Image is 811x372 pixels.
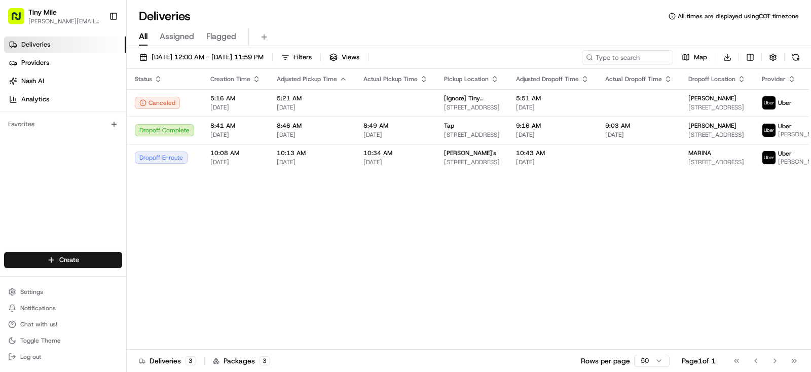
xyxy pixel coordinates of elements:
[210,149,261,157] span: 10:08 AM
[21,77,44,86] span: Nash AI
[516,149,589,157] span: 10:43 AM
[96,147,163,157] span: API Documentation
[4,333,122,348] button: Toggle Theme
[444,122,454,130] span: Tap
[762,124,776,137] img: uber-new-logo.jpeg
[4,252,122,268] button: Create
[152,53,264,62] span: [DATE] 12:00 AM - [DATE] 11:59 PM
[762,96,776,109] img: uber-new-logo.jpeg
[185,356,196,365] div: 3
[688,131,746,139] span: [STREET_ADDRESS]
[277,50,316,64] button: Filters
[444,149,496,157] span: [PERSON_NAME]'s
[277,131,347,139] span: [DATE]
[210,158,261,166] span: [DATE]
[10,97,28,115] img: 1736555255976-a54dd68f-1ca7-489b-9aae-adbdc363a1c4
[4,301,122,315] button: Notifications
[206,30,236,43] span: Flagged
[516,103,589,111] span: [DATE]
[778,150,792,158] span: Uber
[4,285,122,299] button: Settings
[210,75,250,83] span: Creation Time
[789,50,803,64] button: Refresh
[778,99,792,107] span: Uber
[277,103,347,111] span: [DATE]
[28,7,57,17] span: Tiny Mile
[20,320,57,328] span: Chat with us!
[210,103,261,111] span: [DATE]
[694,53,707,62] span: Map
[4,36,126,53] a: Deliveries
[325,50,364,64] button: Views
[21,40,50,49] span: Deliveries
[444,94,500,102] span: [ignore] Tiny Market
[20,304,56,312] span: Notifications
[86,148,94,156] div: 💻
[516,94,589,102] span: 5:51 AM
[605,131,672,139] span: [DATE]
[172,100,185,112] button: Start new chat
[688,103,746,111] span: [STREET_ADDRESS]
[82,143,167,161] a: 💻API Documentation
[259,356,270,365] div: 3
[213,356,270,366] div: Packages
[678,12,799,20] span: All times are displayed using COT timezone
[688,149,711,157] span: MARINA
[277,75,337,83] span: Adjusted Pickup Time
[4,55,126,71] a: Providers
[101,172,123,179] span: Pylon
[363,75,418,83] span: Actual Pickup Time
[210,131,261,139] span: [DATE]
[20,147,78,157] span: Knowledge Base
[682,356,716,366] div: Page 1 of 1
[605,75,662,83] span: Actual Dropoff Time
[28,17,101,25] button: [PERSON_NAME][EMAIL_ADDRESS]
[605,122,672,130] span: 9:03 AM
[20,353,41,361] span: Log out
[20,337,61,345] span: Toggle Theme
[516,158,589,166] span: [DATE]
[135,75,152,83] span: Status
[444,131,500,139] span: [STREET_ADDRESS]
[444,103,500,111] span: [STREET_ADDRESS]
[342,53,359,62] span: Views
[762,151,776,164] img: uber-new-logo.jpeg
[363,122,428,130] span: 8:49 AM
[210,94,261,102] span: 5:16 AM
[516,131,589,139] span: [DATE]
[10,41,185,57] p: Welcome 👋
[4,116,122,132] div: Favorites
[160,30,194,43] span: Assigned
[444,158,500,166] span: [STREET_ADDRESS]
[21,58,49,67] span: Providers
[293,53,312,62] span: Filters
[139,30,148,43] span: All
[778,122,792,130] span: Uber
[135,97,180,109] div: Canceled
[444,75,489,83] span: Pickup Location
[21,95,49,104] span: Analytics
[762,75,786,83] span: Provider
[688,158,746,166] span: [STREET_ADDRESS]
[277,122,347,130] span: 8:46 AM
[210,122,261,130] span: 8:41 AM
[4,91,126,107] a: Analytics
[516,75,579,83] span: Adjusted Dropoff Time
[10,148,18,156] div: 📗
[135,50,268,64] button: [DATE] 12:00 AM - [DATE] 11:59 PM
[10,10,30,30] img: Nash
[139,8,191,24] h1: Deliveries
[582,50,673,64] input: Type to search
[677,50,712,64] button: Map
[688,122,736,130] span: [PERSON_NAME]
[4,317,122,331] button: Chat with us!
[6,143,82,161] a: 📗Knowledge Base
[277,158,347,166] span: [DATE]
[59,255,79,265] span: Create
[581,356,630,366] p: Rows per page
[363,131,428,139] span: [DATE]
[277,94,347,102] span: 5:21 AM
[363,149,428,157] span: 10:34 AM
[688,75,735,83] span: Dropoff Location
[71,171,123,179] a: Powered byPylon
